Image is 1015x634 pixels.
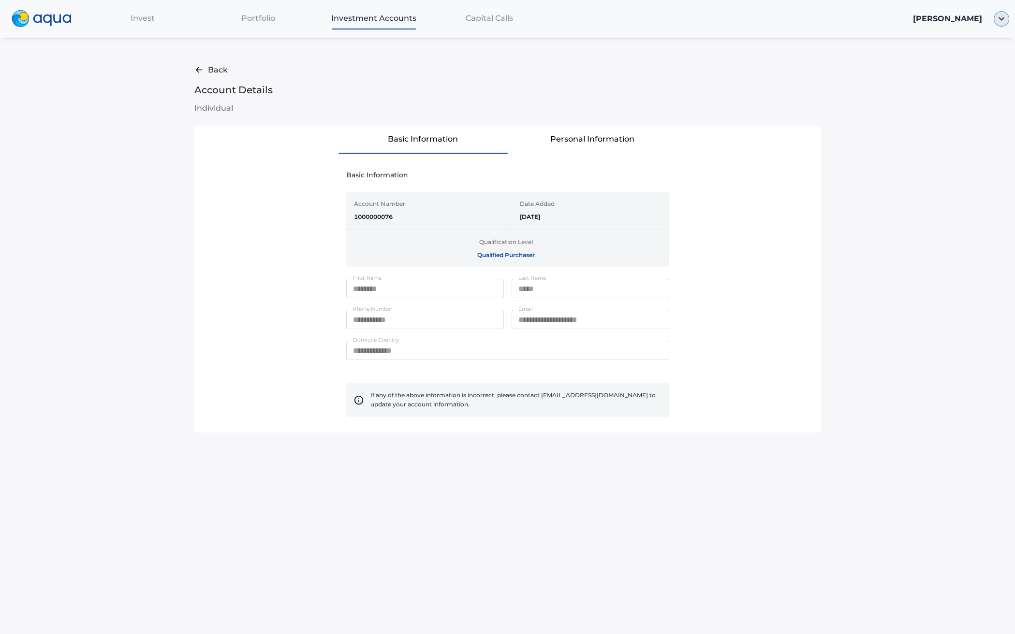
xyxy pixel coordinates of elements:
span: [PERSON_NAME] [913,14,982,23]
label: First Name [353,274,382,282]
img: logo [12,10,72,28]
img: ellipse [994,11,1009,27]
a: logo [6,8,85,30]
label: Phone Number [353,305,392,313]
label: Email [518,305,533,313]
span: Back [208,64,228,76]
span: Investment Accounts [331,14,416,23]
span: Capital Calls [466,14,513,23]
label: Last Name [518,274,546,282]
span: Portfolio [241,14,275,23]
span: Date Added [519,200,662,209]
a: Invest [85,8,201,28]
span: 1000000076 [354,213,496,222]
span: Qualified Purchaser [354,250,658,259]
a: Capital Calls [431,8,547,28]
button: Basic Information [338,126,508,153]
a: Investment Accounts [316,8,432,28]
span: Individual [194,102,821,114]
a: Portfolio [201,8,316,28]
span: If any of the above information is incorrect, please contact [EMAIL_ADDRESS][DOMAIN_NAME] to upda... [370,391,662,409]
span: Basic Information [346,170,669,180]
button: Personal Information [508,126,677,153]
span: [DATE] [519,213,662,222]
label: Domicile Country [353,336,399,344]
span: Qualification Level [354,237,658,246]
img: gray-back-arrow [194,64,204,76]
span: Account Details [194,83,821,98]
img: newInfo.svg [354,395,364,405]
span: Invest [131,14,155,23]
span: Account Number [354,200,496,209]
